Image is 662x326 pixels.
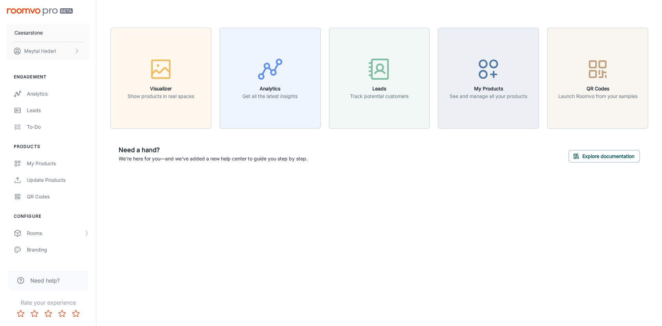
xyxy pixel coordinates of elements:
p: We're here for you—and we've added a new help center to guide you step by step. [119,155,308,162]
div: My Products [27,160,89,167]
button: AnalyticsGet all the latest insights [220,28,321,129]
h6: QR Codes [558,85,638,92]
h6: Analytics [242,85,298,92]
h6: My Products [450,85,527,92]
a: QR CodesLaunch Roomvo from your samples [547,74,648,81]
div: Update Products [27,176,89,184]
button: Meytal Hadari [7,42,89,60]
button: Caesarstone [7,24,89,42]
a: Explore documentation [569,152,640,159]
p: Meytal Hadari [24,47,56,55]
div: Analytics [27,90,89,98]
p: Track potential customers [350,92,409,100]
p: Get all the latest insights [242,92,298,100]
p: Show products in real spaces [128,92,194,100]
h6: Need a hand? [119,145,308,155]
a: AnalyticsGet all the latest insights [220,74,321,81]
img: Roomvo PRO Beta [7,8,73,16]
button: My ProductsSee and manage all your products [438,28,539,129]
button: VisualizerShow products in real spaces [110,28,211,129]
p: See and manage all your products [450,92,527,100]
button: LeadsTrack potential customers [329,28,430,129]
a: LeadsTrack potential customers [329,74,430,81]
button: QR CodesLaunch Roomvo from your samples [547,28,648,129]
p: Caesarstone [14,29,43,37]
div: To-do [27,123,89,131]
div: Leads [27,107,89,114]
p: Launch Roomvo from your samples [558,92,638,100]
h6: Visualizer [128,85,194,92]
button: Explore documentation [569,150,640,162]
div: QR Codes [27,193,89,200]
h6: Leads [350,85,409,92]
a: My ProductsSee and manage all your products [438,74,539,81]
